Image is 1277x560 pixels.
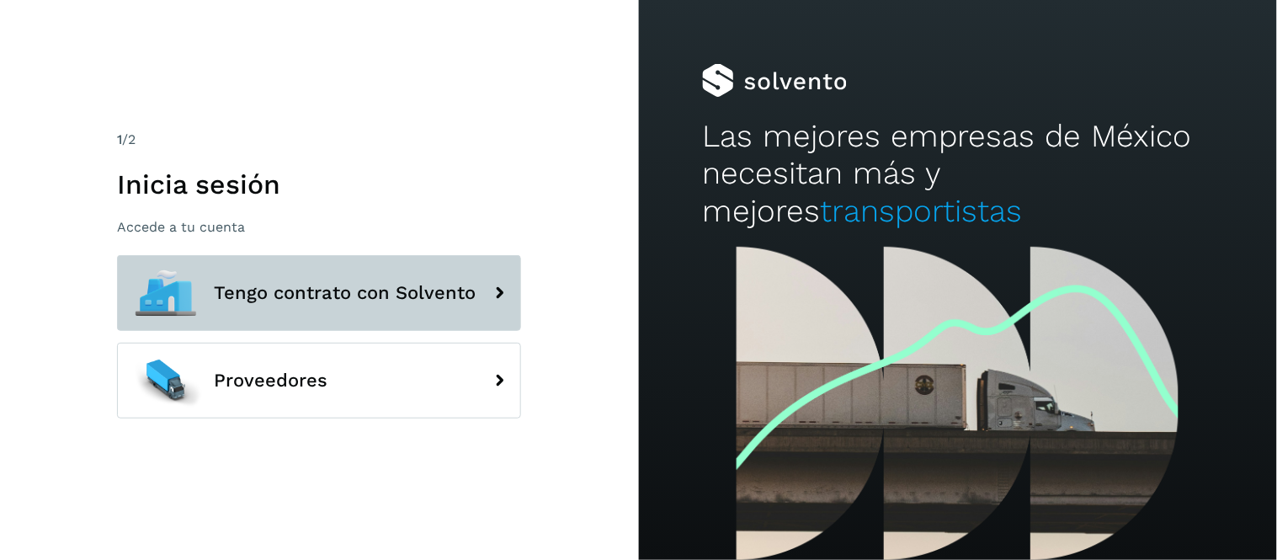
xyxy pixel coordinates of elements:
[117,130,521,150] div: /2
[117,219,521,235] p: Accede a tu cuenta
[702,118,1213,230] h2: Las mejores empresas de México necesitan más y mejores
[117,255,521,331] button: Tengo contrato con Solvento
[117,343,521,419] button: Proveedores
[214,283,476,303] span: Tengo contrato con Solvento
[117,168,521,200] h1: Inicia sesión
[820,193,1022,229] span: transportistas
[214,371,327,391] span: Proveedores
[117,131,122,147] span: 1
